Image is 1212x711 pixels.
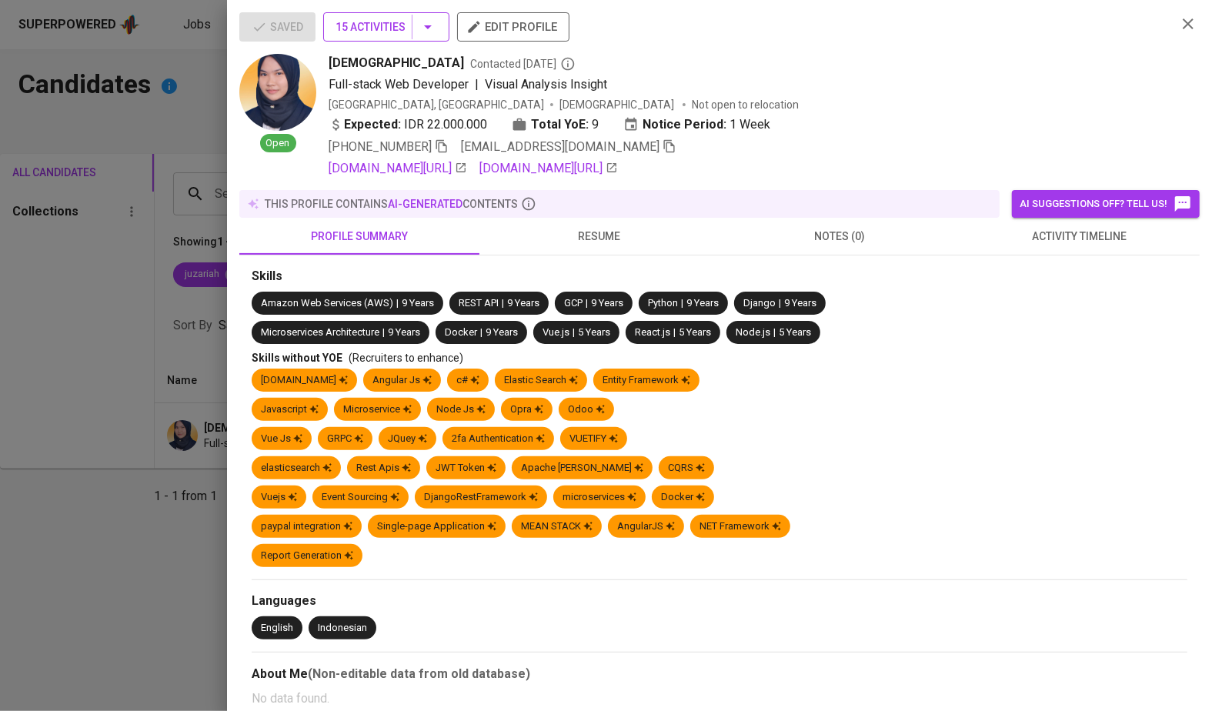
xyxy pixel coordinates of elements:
b: (Non-editable data from old database) [308,666,530,681]
span: Django [743,297,776,309]
span: 9 Years [388,326,420,338]
span: | [681,296,683,311]
img: de97cf1e1e9887176206f222485f5f80.jpg [239,54,316,131]
span: REST API [459,297,499,309]
div: Languages [252,592,1187,610]
b: Expected: [344,115,401,134]
div: microservices [563,490,636,505]
div: c# [456,373,479,388]
span: | [779,296,781,311]
a: [DOMAIN_NAME][URL] [329,159,467,178]
div: Microservice [343,402,412,417]
div: Indonesian [318,621,367,636]
span: 9 Years [486,326,518,338]
span: React.js [635,326,670,338]
span: activity timeline [969,227,1190,246]
p: No data found. [252,689,1187,708]
div: Odoo [568,402,605,417]
div: Report Generation [261,549,353,563]
div: MEAN STACK [521,519,593,534]
span: 9 Years [784,297,816,309]
span: (Recruiters to enhance) [349,352,463,364]
span: [EMAIL_ADDRESS][DOMAIN_NAME] [461,139,659,154]
div: Rest Apis [356,461,411,476]
span: [DEMOGRAPHIC_DATA] [329,54,464,72]
button: AI suggestions off? Tell us! [1012,190,1200,218]
span: Docker [445,326,477,338]
span: GCP [564,297,583,309]
p: this profile contains contents [265,196,518,212]
button: 15 Activities [323,12,449,42]
div: Entity Framework [603,373,690,388]
div: Docker [661,490,705,505]
button: edit profile [457,12,569,42]
span: | [480,325,482,340]
div: Node Js [436,402,486,417]
div: 2fa Authentication [452,432,545,446]
div: 1 Week [623,115,770,134]
span: 9 [592,115,599,134]
span: | [475,75,479,94]
span: 9 Years [686,297,719,309]
div: VUETIFY [569,432,618,446]
div: AngularJS [617,519,675,534]
div: IDR 22.000.000 [329,115,487,134]
span: Amazon Web Services (AWS) [261,297,393,309]
p: Not open to relocation [692,97,799,112]
div: Single-page Application [377,519,496,534]
span: [DEMOGRAPHIC_DATA] [559,97,676,112]
span: edit profile [469,17,557,37]
span: | [382,325,385,340]
span: AI suggestions off? Tell us! [1020,195,1192,213]
span: Vue.js [543,326,569,338]
span: Contacted [DATE] [470,56,576,72]
div: CQRS [668,461,705,476]
span: Node.js [736,326,770,338]
span: 9 Years [402,297,434,309]
div: About Me [252,665,1187,683]
div: Vue Js [261,432,302,446]
span: | [773,325,776,340]
span: 15 Activities [336,18,437,37]
span: Open [260,136,296,151]
div: DjangoRestFramework [424,490,538,505]
span: resume [489,227,710,246]
div: Apache [PERSON_NAME] [521,461,643,476]
span: Full-stack Web Developer [329,77,469,92]
div: NET Framework [699,519,781,534]
span: 5 Years [578,326,610,338]
div: GRPC [327,432,363,446]
div: paypal integration [261,519,352,534]
span: | [573,325,575,340]
span: 5 Years [679,326,711,338]
div: Opra [510,402,543,417]
div: Angular Js [372,373,432,388]
span: Visual Analysis Insight [485,77,607,92]
div: elasticsearch [261,461,332,476]
div: [GEOGRAPHIC_DATA], [GEOGRAPHIC_DATA] [329,97,544,112]
span: | [586,296,588,311]
div: [DOMAIN_NAME] [261,373,348,388]
b: Total YoE: [531,115,589,134]
div: Event Sourcing [322,490,399,505]
div: Vuejs [261,490,297,505]
a: edit profile [457,20,569,32]
div: Javascript [261,402,319,417]
div: JWT Token [436,461,496,476]
div: English [261,621,293,636]
span: | [396,296,399,311]
div: Skills [252,268,1187,285]
span: 9 Years [507,297,539,309]
span: notes (0) [729,227,950,246]
span: | [673,325,676,340]
span: 9 Years [591,297,623,309]
div: Elastic Search [504,373,578,388]
span: [PHONE_NUMBER] [329,139,432,154]
span: | [502,296,504,311]
svg: By Batam recruiter [560,56,576,72]
span: Skills without YOE [252,352,342,364]
span: 5 Years [779,326,811,338]
span: Microservices Architecture [261,326,379,338]
b: Notice Period: [643,115,726,134]
div: JQuey [388,432,427,446]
